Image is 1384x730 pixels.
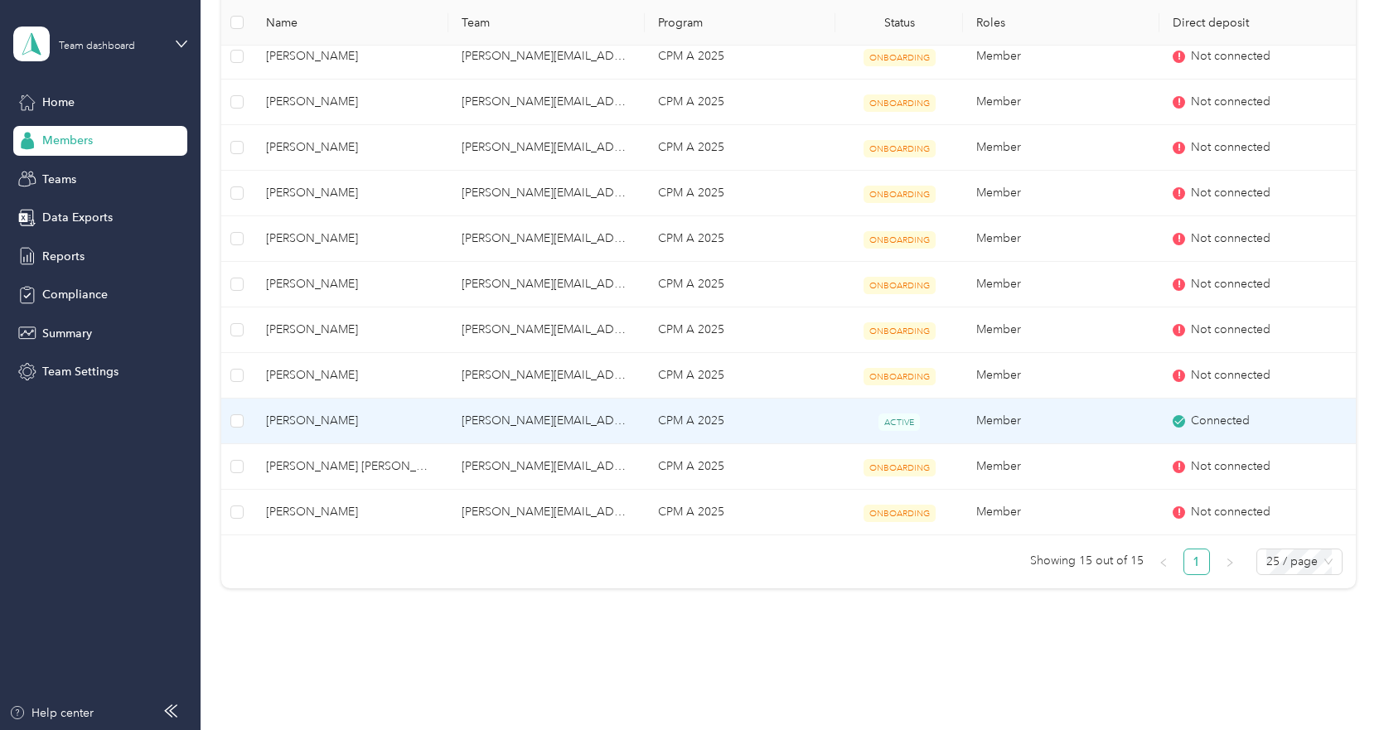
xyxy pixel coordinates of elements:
[448,125,645,171] td: kristen.brighina@optioncare.com
[1150,549,1177,575] button: left
[963,399,1159,444] td: Member
[448,353,645,399] td: kristen.brighina@optioncare.com
[253,171,449,216] td: Racquel Doherty
[1191,503,1270,521] span: Not connected
[835,125,963,171] td: ONBOARDING
[645,125,836,171] td: CPM A 2025
[448,444,645,490] td: kristen.brighina@optioncare.com
[645,490,836,535] td: CPM A 2025
[645,216,836,262] td: CPM A 2025
[835,80,963,125] td: ONBOARDING
[963,80,1159,125] td: Member
[864,459,936,476] span: ONBOARDING
[253,216,449,262] td: Yolanda Peguero
[9,704,94,722] div: Help center
[266,457,436,476] span: [PERSON_NAME] [PERSON_NAME]
[835,216,963,262] td: ONBOARDING
[42,171,76,188] span: Teams
[645,80,836,125] td: CPM A 2025
[266,503,436,521] span: [PERSON_NAME]
[645,399,836,444] td: CPM A 2025
[1159,558,1169,568] span: left
[1191,457,1270,476] span: Not connected
[963,490,1159,535] td: Member
[1030,549,1144,573] span: Showing 15 out of 15
[266,47,436,65] span: [PERSON_NAME]
[266,93,436,111] span: [PERSON_NAME]
[963,307,1159,353] td: Member
[645,444,836,490] td: CPM A 2025
[835,353,963,399] td: ONBOARDING
[42,325,92,342] span: Summary
[1256,549,1343,575] div: Page Size
[1217,549,1243,575] button: right
[963,262,1159,307] td: Member
[835,34,963,80] td: ONBOARDING
[1191,47,1270,65] span: Not connected
[864,140,936,157] span: ONBOARDING
[448,216,645,262] td: kristen.brighina@optioncare.com
[864,505,936,522] span: ONBOARDING
[963,34,1159,80] td: Member
[448,171,645,216] td: kristen.brighina@optioncare.com
[266,16,436,30] span: Name
[864,186,936,203] span: ONBOARDING
[448,80,645,125] td: kristen.brighina@optioncare.com
[1191,230,1270,248] span: Not connected
[448,262,645,307] td: kristen.brighina@optioncare.com
[42,209,113,226] span: Data Exports
[1191,275,1270,293] span: Not connected
[835,490,963,535] td: ONBOARDING
[645,262,836,307] td: CPM A 2025
[864,49,936,66] span: ONBOARDING
[1191,138,1270,157] span: Not connected
[253,34,449,80] td: Zainab Yusuf
[59,41,135,51] div: Team dashboard
[835,307,963,353] td: ONBOARDING
[266,138,436,157] span: [PERSON_NAME]
[963,171,1159,216] td: Member
[835,262,963,307] td: ONBOARDING
[864,94,936,112] span: ONBOARDING
[645,34,836,80] td: CPM A 2025
[1191,93,1270,111] span: Not connected
[963,353,1159,399] td: Member
[448,307,645,353] td: kristen.brighina@optioncare.com
[448,34,645,80] td: kristen.brighina@optioncare.com
[42,363,119,380] span: Team Settings
[1191,321,1270,339] span: Not connected
[42,286,108,303] span: Compliance
[448,399,645,444] td: kristen.brighina@optioncare.com
[42,132,93,149] span: Members
[1183,549,1210,575] li: 1
[645,171,836,216] td: CPM A 2025
[253,80,449,125] td: Dan Chan
[878,413,920,431] span: ACTIVE
[864,277,936,294] span: ONBOARDING
[253,490,449,535] td: Tenesha Lewis
[645,307,836,353] td: CPM A 2025
[253,307,449,353] td: Nicole Clark
[42,248,85,265] span: Reports
[835,171,963,216] td: ONBOARDING
[864,322,936,340] span: ONBOARDING
[253,353,449,399] td: Vayola Justinien
[266,275,436,293] span: [PERSON_NAME]
[253,262,449,307] td: Ashlee Altman
[1184,549,1209,574] a: 1
[1217,549,1243,575] li: Next Page
[864,231,936,249] span: ONBOARDING
[253,125,449,171] td: Regina Cohen
[1225,558,1235,568] span: right
[1191,184,1270,202] span: Not connected
[1150,549,1177,575] li: Previous Page
[645,353,836,399] td: CPM A 2025
[864,368,936,385] span: ONBOARDING
[1266,549,1333,574] span: 25 / page
[1191,412,1250,430] span: Connected
[1191,366,1270,384] span: Not connected
[835,444,963,490] td: ONBOARDING
[963,216,1159,262] td: Member
[253,399,449,444] td: Crystal Harrison
[253,444,449,490] td: Mei Chi Tam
